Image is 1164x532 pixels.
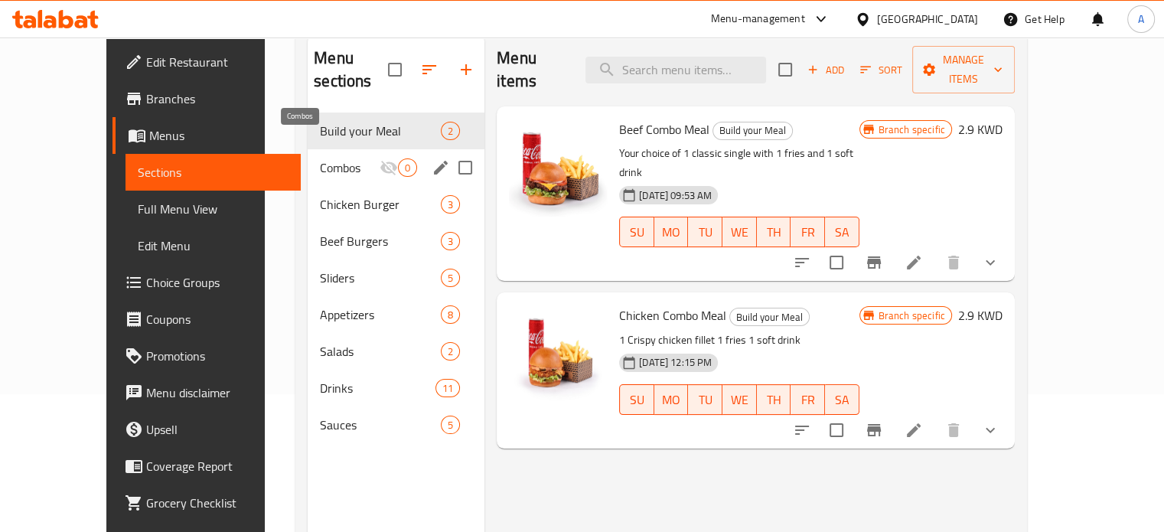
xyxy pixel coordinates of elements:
span: FR [797,221,819,243]
span: Select section [769,54,801,86]
span: Manage items [924,51,1003,89]
a: Menus [112,117,301,154]
a: Branches [112,80,301,117]
span: 2 [442,124,459,139]
div: Sliders5 [308,259,484,296]
button: WE [722,217,757,247]
span: TU [694,389,716,411]
span: Menu disclaimer [146,383,289,402]
span: Sliders [320,269,441,287]
span: Build your Meal [320,122,441,140]
span: Combos [320,158,380,177]
span: TH [763,389,785,411]
div: items [435,379,460,397]
button: TH [757,217,791,247]
nav: Menu sections [308,106,484,449]
span: Full Menu View [138,200,289,218]
span: Chicken Burger [320,195,441,214]
span: TH [763,221,785,243]
div: items [441,122,460,140]
a: Edit menu item [905,253,923,272]
button: show more [972,244,1009,281]
button: FR [791,217,825,247]
button: FR [791,384,825,415]
p: Your choice of 1 classic single with 1 fries and 1 soft drink [619,144,859,182]
span: SU [626,221,648,243]
span: Branch specific [872,122,951,137]
span: Beef Burgers [320,232,441,250]
div: Chicken Burger3 [308,186,484,223]
span: 3 [442,234,459,249]
div: Menu-management [711,10,805,28]
span: Branches [146,90,289,108]
button: TU [688,384,722,415]
div: Build your Meal [729,308,810,326]
span: SU [626,389,648,411]
button: edit [429,156,452,179]
span: Build your Meal [713,122,792,139]
button: Branch-specific-item [856,412,892,449]
div: Appetizers8 [308,296,484,333]
span: Sort items [850,58,912,82]
span: 11 [436,381,459,396]
button: SA [825,384,859,415]
svg: Show Choices [981,421,999,439]
a: Edit Restaurant [112,44,301,80]
button: delete [935,412,972,449]
span: Appetizers [320,305,441,324]
p: 1 Crispy chicken fillet 1 fries 1 soft drink [619,331,859,350]
span: Salads [320,342,441,361]
span: Promotions [146,347,289,365]
img: Chicken Combo Meal [509,305,607,403]
span: Add [805,61,846,79]
a: Full Menu View [126,191,301,227]
div: items [441,305,460,324]
input: search [585,57,766,83]
button: sort-choices [784,244,820,281]
div: Build your Meal [712,122,793,140]
span: Menus [149,126,289,145]
div: Combos0edit [308,149,484,186]
span: MO [660,389,683,411]
span: 0 [399,161,416,175]
button: Manage items [912,46,1015,93]
a: Edit Menu [126,227,301,264]
div: Sauces [320,416,441,434]
a: Promotions [112,338,301,374]
button: SA [825,217,859,247]
span: WE [729,389,751,411]
div: items [441,342,460,361]
span: [DATE] 09:53 AM [633,188,718,203]
a: Menu disclaimer [112,374,301,411]
span: Chicken Combo Meal [619,304,726,327]
span: Grocery Checklist [146,494,289,512]
span: A [1138,11,1144,28]
a: Grocery Checklist [112,485,301,521]
div: items [398,158,417,177]
span: Coverage Report [146,457,289,475]
div: items [441,232,460,250]
span: Sort [860,61,902,79]
span: Edit Menu [138,237,289,255]
a: Coverage Report [112,448,301,485]
span: [DATE] 12:15 PM [633,355,718,370]
button: Branch-specific-item [856,244,892,281]
span: 8 [442,308,459,322]
button: Sort [856,58,906,82]
button: SU [619,217,654,247]
span: Branch specific [872,308,951,323]
span: FR [797,389,819,411]
span: TU [694,221,716,243]
span: 2 [442,344,459,359]
a: Sections [126,154,301,191]
span: SA [831,389,853,411]
div: items [441,416,460,434]
span: 3 [442,197,459,212]
button: TU [688,217,722,247]
span: WE [729,221,751,243]
span: MO [660,221,683,243]
span: 5 [442,271,459,286]
a: Choice Groups [112,264,301,301]
button: SU [619,384,654,415]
